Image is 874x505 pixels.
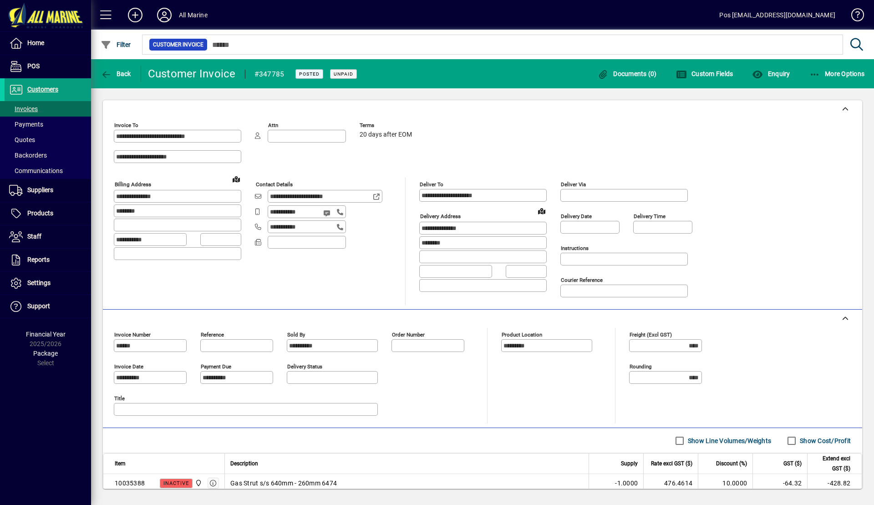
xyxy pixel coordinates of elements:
[27,86,58,93] span: Customers
[621,459,638,469] span: Supply
[674,66,736,82] button: Custom Fields
[561,213,592,219] mat-label: Delivery date
[5,148,91,163] a: Backorders
[561,181,586,188] mat-label: Deliver via
[630,363,651,370] mat-label: Rounding
[9,152,47,159] span: Backorders
[201,332,224,338] mat-label: Reference
[9,105,38,112] span: Invoices
[676,70,733,77] span: Custom Fields
[26,331,66,338] span: Financial Year
[114,395,125,402] mat-label: Title
[5,295,91,318] a: Support
[5,117,91,132] a: Payments
[615,479,638,488] span: -1.0000
[27,233,41,240] span: Staff
[5,179,91,202] a: Suppliers
[809,70,865,77] span: More Options
[114,122,138,128] mat-label: Invoice To
[9,167,63,174] span: Communications
[634,213,666,219] mat-label: Delivery time
[649,479,692,488] div: 476.4614
[5,101,91,117] a: Invoices
[716,459,747,469] span: Discount (%)
[783,459,802,469] span: GST ($)
[334,71,353,77] span: Unpaid
[5,225,91,248] a: Staff
[27,279,51,286] span: Settings
[360,122,414,128] span: Terms
[287,363,322,370] mat-label: Delivery status
[27,209,53,217] span: Products
[698,474,752,492] td: 10.0000
[229,172,244,186] a: View on map
[101,70,131,77] span: Back
[9,136,35,143] span: Quotes
[719,8,835,22] div: Pos [EMAIL_ADDRESS][DOMAIN_NAME]
[5,202,91,225] a: Products
[179,8,208,22] div: All Marine
[752,70,790,77] span: Enquiry
[5,32,91,55] a: Home
[27,62,40,70] span: POS
[844,2,863,31] a: Knowledge Base
[5,249,91,271] a: Reports
[27,186,53,194] span: Suppliers
[651,459,692,469] span: Rate excl GST ($)
[148,66,236,81] div: Customer Invoice
[91,66,141,82] app-page-header-button: Back
[230,459,258,469] span: Description
[807,474,862,492] td: -428.82
[420,181,443,188] mat-label: Deliver To
[561,245,589,251] mat-label: Instructions
[392,332,425,338] mat-label: Order number
[595,66,659,82] button: Documents (0)
[630,332,672,338] mat-label: Freight (excl GST)
[114,332,151,338] mat-label: Invoice number
[33,350,58,357] span: Package
[254,67,285,82] div: #347785
[813,454,850,474] span: Extend excl GST ($)
[5,163,91,179] a: Communications
[115,459,126,469] span: Item
[798,436,851,445] label: Show Cost/Profit
[98,66,133,82] button: Back
[98,36,133,53] button: Filter
[750,66,792,82] button: Enquiry
[27,302,50,310] span: Support
[807,66,867,82] button: More Options
[502,332,542,338] mat-label: Product location
[193,478,203,488] span: Port Road
[150,7,179,23] button: Profile
[163,480,189,486] span: Inactive
[114,363,143,370] mat-label: Invoice date
[287,332,305,338] mat-label: Sold by
[27,39,44,46] span: Home
[153,40,203,49] span: Customer Invoice
[299,71,320,77] span: Posted
[230,479,337,488] span: Gas Strut s/s 640mm - 260mm 6474
[5,55,91,78] a: POS
[121,7,150,23] button: Add
[115,479,145,488] div: 10035388
[9,121,43,128] span: Payments
[268,122,278,128] mat-label: Attn
[752,474,807,492] td: -64.32
[360,131,412,138] span: 20 days after EOM
[5,272,91,295] a: Settings
[561,277,603,283] mat-label: Courier Reference
[534,204,549,218] a: View on map
[5,132,91,148] a: Quotes
[201,363,231,370] mat-label: Payment due
[101,41,131,48] span: Filter
[317,202,339,224] button: Send SMS
[27,256,50,263] span: Reports
[686,436,771,445] label: Show Line Volumes/Weights
[598,70,657,77] span: Documents (0)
